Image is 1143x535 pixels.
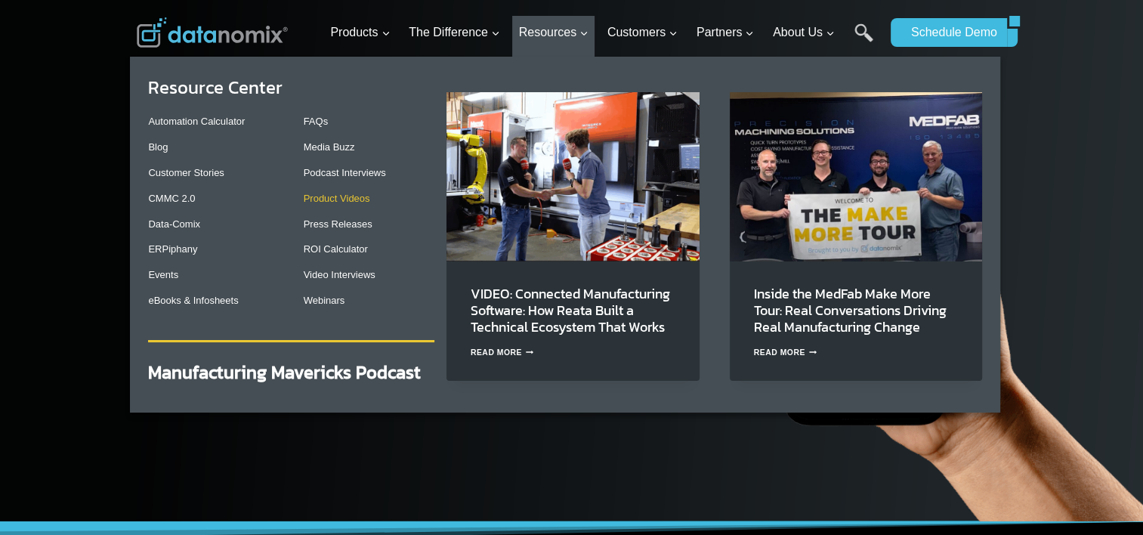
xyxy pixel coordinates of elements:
[773,23,835,42] span: About Us
[148,167,224,178] a: Customer Stories
[446,92,700,261] img: Reata’s Connected Manufacturing Software Ecosystem
[304,218,372,230] a: Press Releases
[148,193,195,204] a: CMMC 2.0
[730,92,983,261] img: Make More Tour at Medfab - See how AI in Manufacturing is taking the spotlight
[697,23,754,42] span: Partners
[304,167,386,178] a: Podcast Interviews
[471,283,670,337] a: VIDEO: Connected Manufacturing Software: How Reata Built a Technical Ecosystem That Works
[205,337,255,348] a: Privacy Policy
[340,1,388,14] span: Last Name
[148,141,168,153] a: Blog
[854,23,873,57] a: Search
[148,116,245,127] a: Automation Calculator
[754,348,817,357] a: Read More
[304,243,368,255] a: ROI Calculator
[754,283,947,337] a: Inside the MedFab Make More Tour: Real Conversations Driving Real Manufacturing Change
[148,218,200,230] a: Data-Comix
[330,23,390,42] span: Products
[148,359,421,385] a: Manufacturing Mavericks Podcast
[148,269,178,280] a: Events
[340,63,408,76] span: Phone number
[304,193,370,204] a: Product Videos
[409,23,500,42] span: The Difference
[891,18,1007,47] a: Schedule Demo
[304,141,355,153] a: Media Buzz
[324,8,883,57] nav: Primary Navigation
[169,337,192,348] a: Terms
[304,295,345,306] a: Webinars
[148,74,283,101] a: Resource Center
[519,23,588,42] span: Resources
[137,17,288,48] img: Datanomix
[607,23,678,42] span: Customers
[304,269,375,280] a: Video Interviews
[148,243,197,255] a: ERPiphany
[471,348,534,357] a: Read More
[304,116,329,127] a: FAQs
[340,187,398,200] span: State/Region
[148,295,238,306] a: eBooks & Infosheets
